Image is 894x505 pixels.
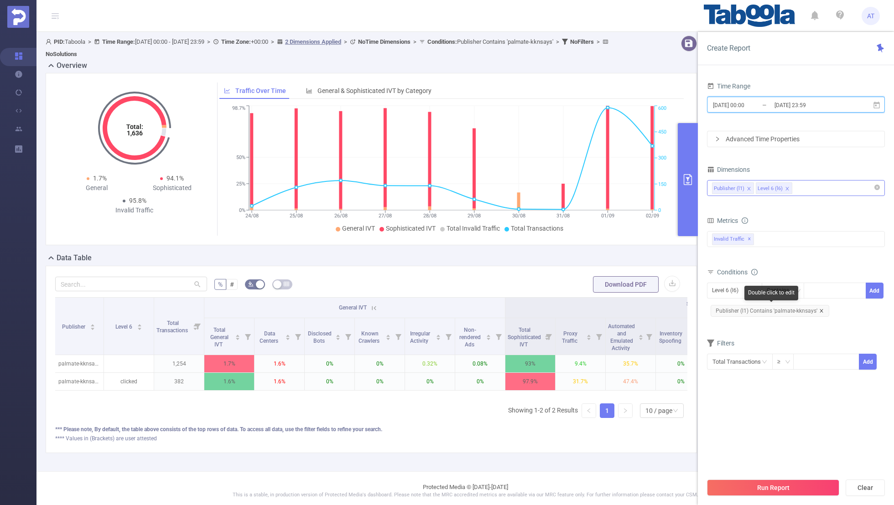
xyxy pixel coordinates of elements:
i: icon: caret-down [436,336,441,339]
i: icon: caret-up [286,333,291,336]
i: Filter menu [342,318,354,355]
span: # [230,281,234,288]
p: 0% [405,373,455,390]
b: No Time Dimensions [358,38,411,45]
i: icon: caret-up [235,333,240,336]
i: icon: caret-down [137,326,142,329]
tspan: 29/08 [468,213,481,219]
p: 1.6% [255,373,304,390]
span: Total Invalid Traffic [447,225,500,232]
i: Filter menu [442,318,455,355]
p: 97.9% [505,373,555,390]
b: No Filters [570,38,594,45]
input: Start date [712,99,786,111]
button: Run Report [707,479,839,496]
p: 47.4% [606,373,655,390]
p: 31.7% [556,373,605,390]
u: 2 Dimensions Applied [285,38,341,45]
span: Metrics [707,217,738,224]
p: clicked [104,373,154,390]
i: icon: close [747,186,751,192]
p: 0.32% [405,355,455,372]
b: Time Zone: [221,38,251,45]
i: icon: user [46,39,54,45]
i: icon: right [623,408,628,413]
span: Sophisticated IVT [686,301,720,314]
i: icon: info-circle [751,269,758,275]
div: **** Values in (Brackets) are user attested [55,434,687,443]
i: icon: caret-down [90,326,95,329]
div: Double click to edit [744,286,798,300]
tspan: 50% [236,155,245,160]
p: 1,254 [154,355,204,372]
span: > [204,38,213,45]
tspan: 25% [236,181,245,187]
tspan: 0 [658,207,661,213]
button: Add [866,283,884,299]
span: Known Crawlers [359,330,381,344]
span: Proxy Traffic [562,330,579,344]
span: Create Report [707,44,750,52]
span: Total Transactions [511,225,563,232]
div: Level 6 (l6) [758,183,783,195]
i: icon: caret-up [436,333,441,336]
span: Taboola [DATE] 00:00 - [DATE] 23:59 +00:00 [46,38,611,57]
i: icon: caret-up [587,333,592,336]
i: Filter menu [191,298,204,355]
i: icon: table [284,281,289,287]
i: icon: close [819,309,824,313]
i: icon: caret-down [486,336,491,339]
span: Total General IVT [210,327,229,348]
span: General & Sophisticated IVT by Category [317,87,431,94]
button: Clear [846,479,885,496]
i: icon: close [785,186,790,192]
p: 0% [305,373,354,390]
b: PID: [54,38,65,45]
tspan: 0% [239,207,245,213]
div: 10 / page [645,404,672,417]
i: icon: down [785,359,790,366]
div: Sort [486,333,491,339]
i: icon: left [586,408,592,413]
span: Traffic Over Time [235,87,286,94]
tspan: 02/09 [645,213,659,219]
p: palmate-kknsays [54,373,104,390]
b: Time Range: [102,38,135,45]
i: Filter menu [593,318,605,355]
i: icon: caret-down [386,336,391,339]
i: icon: caret-down [587,336,592,339]
span: Automated and Emulated Activity [608,323,635,351]
tspan: 600 [658,106,666,112]
span: Non-rendered Ads [459,327,481,348]
span: 95.8% [129,197,146,204]
tspan: 30/08 [512,213,525,219]
div: ≥ [777,354,787,369]
i: Filter menu [241,318,254,355]
li: Next Page [618,403,633,418]
div: *** Please note, By default, the table above consists of the top rows of data. To access all data... [55,425,687,433]
li: Showing 1-2 of 2 Results [508,403,578,418]
tspan: 150 [658,181,666,187]
b: No Solutions [46,51,77,57]
span: Inventory Spoofing [659,330,683,344]
div: Invalid Traffic [97,206,172,215]
span: > [594,38,603,45]
div: Sort [385,333,391,339]
tspan: 01/09 [601,213,614,219]
span: Publisher Contains 'palmate-kknsays' [427,38,553,45]
h2: Data Table [57,252,92,263]
span: Publisher (l1) Contains 'palmate-kknsays' [711,305,829,317]
li: Previous Page [582,403,596,418]
p: 93% [505,355,555,372]
div: General [59,183,135,193]
span: AT [867,7,874,25]
p: 9.4% [556,355,605,372]
p: This is a stable, in production version of Protected Media's dashboard. Please note that the MRC ... [59,491,871,499]
div: Sophisticated [135,183,210,193]
span: 94.1% [166,175,184,182]
a: 1 [600,404,614,417]
span: Sophisticated IVT [386,225,436,232]
i: icon: down [673,408,678,414]
div: Sort [285,333,291,339]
